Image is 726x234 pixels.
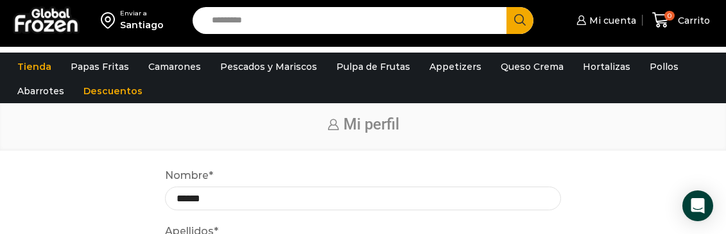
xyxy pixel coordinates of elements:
[343,115,399,133] span: Mi perfil
[120,9,164,18] div: Enviar a
[649,5,713,35] a: 0 Carrito
[64,54,135,79] a: Papas Fritas
[101,9,120,31] img: address-field-icon.svg
[77,79,149,103] a: Descuentos
[11,54,58,79] a: Tienda
[643,54,685,79] a: Pollos
[214,54,324,79] a: Pescados y Mariscos
[506,7,533,34] button: Search button
[586,14,636,27] span: Mi cuenta
[423,54,488,79] a: Appetizers
[576,54,637,79] a: Hortalizas
[494,54,570,79] a: Queso Crema
[682,190,713,221] div: Open Intercom Messenger
[330,54,417,79] a: Pulpa de Frutas
[120,19,164,31] div: Santiago
[664,11,675,21] span: 0
[11,79,71,103] a: Abarrotes
[142,54,207,79] a: Camarones
[675,14,710,27] span: Carrito
[165,167,213,184] label: Nombre
[573,8,636,33] a: Mi cuenta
